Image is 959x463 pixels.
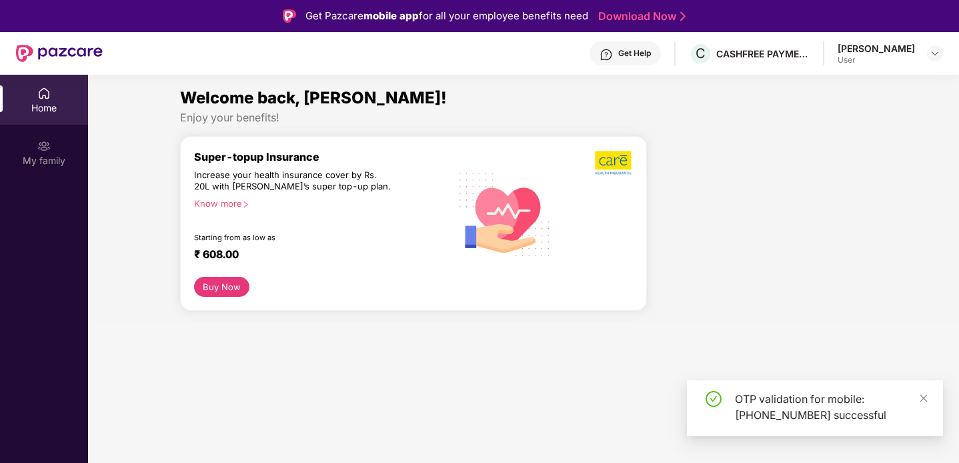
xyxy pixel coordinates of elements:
[838,55,915,65] div: User
[618,48,651,59] div: Get Help
[242,201,249,208] span: right
[194,198,442,207] div: Know more
[194,150,450,163] div: Super-topup Insurance
[16,45,103,62] img: New Pazcare Logo
[716,47,810,60] div: CASHFREE PAYMENTS INDIA PVT. LTD.
[180,88,447,107] span: Welcome back, [PERSON_NAME]!
[194,277,249,297] button: Buy Now
[838,42,915,55] div: [PERSON_NAME]
[735,391,927,423] div: OTP validation for mobile: [PHONE_NUMBER] successful
[600,48,613,61] img: svg+xml;base64,PHN2ZyBpZD0iSGVscC0zMngzMiIgeG1sbnM9Imh0dHA6Ly93d3cudzMub3JnLzIwMDAvc3ZnIiB3aWR0aD...
[598,9,682,23] a: Download Now
[283,9,296,23] img: Logo
[930,48,940,59] img: svg+xml;base64,PHN2ZyBpZD0iRHJvcGRvd24tMzJ4MzIiIHhtbG5zPSJodHRwOi8vd3d3LnczLm9yZy8yMDAwL3N2ZyIgd2...
[595,150,633,175] img: b5dec4f62d2307b9de63beb79f102df3.png
[194,248,437,264] div: ₹ 608.00
[363,9,419,22] strong: mobile app
[194,169,393,193] div: Increase your health insurance cover by Rs. 20L with [PERSON_NAME]’s super top-up plan.
[305,8,588,24] div: Get Pazcare for all your employee benefits need
[696,45,706,61] span: C
[180,111,868,125] div: Enjoy your benefits!
[680,9,686,23] img: Stroke
[37,87,51,100] img: svg+xml;base64,PHN2ZyBpZD0iSG9tZSIgeG1sbnM9Imh0dHA6Ly93d3cudzMub3JnLzIwMDAvc3ZnIiB3aWR0aD0iMjAiIG...
[194,233,393,242] div: Starting from as low as
[706,391,722,407] span: check-circle
[37,139,51,153] img: svg+xml;base64,PHN2ZyB3aWR0aD0iMjAiIGhlaWdodD0iMjAiIHZpZXdCb3g9IjAgMCAyMCAyMCIgZmlsbD0ibm9uZSIgeG...
[450,157,560,269] img: svg+xml;base64,PHN2ZyB4bWxucz0iaHR0cDovL3d3dy53My5vcmcvMjAwMC9zdmciIHhtbG5zOnhsaW5rPSJodHRwOi8vd3...
[919,394,928,403] span: close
